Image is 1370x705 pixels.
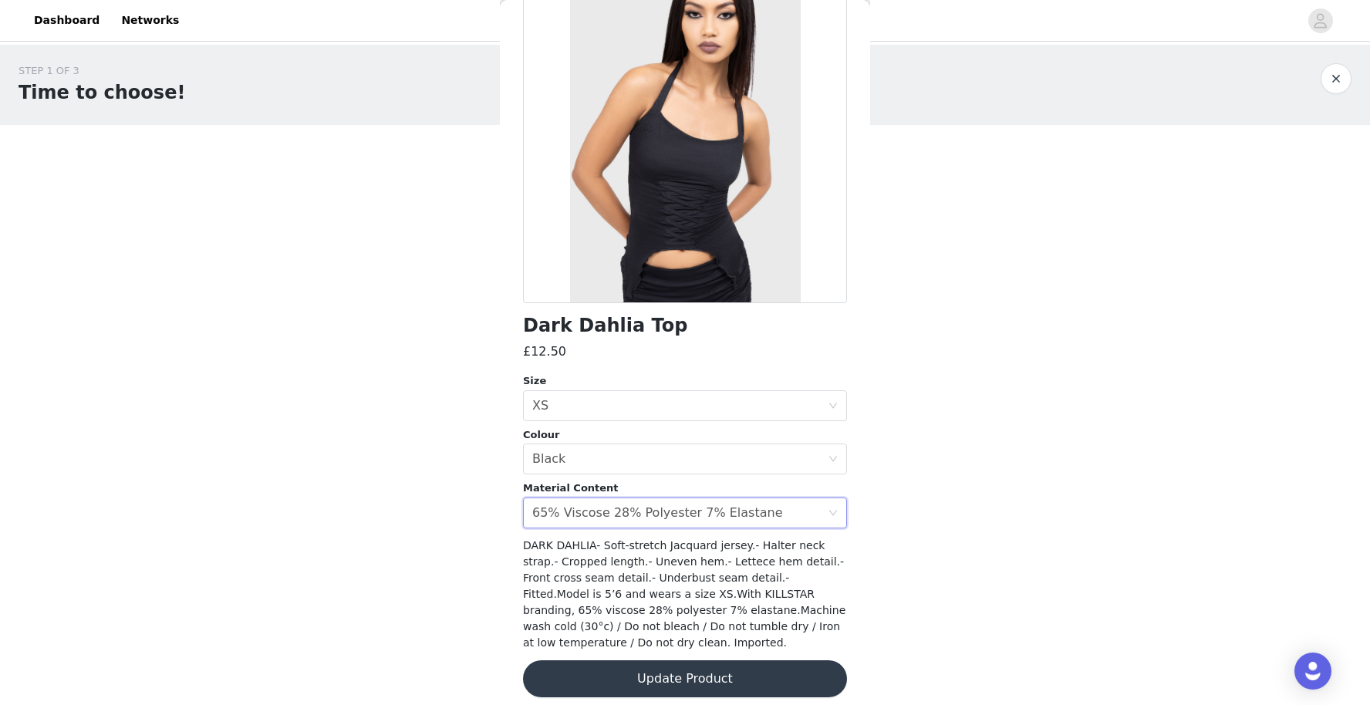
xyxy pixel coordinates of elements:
[523,660,847,697] button: Update Product
[25,3,109,38] a: Dashboard
[532,498,783,528] div: 65% Viscose 28% Polyester 7% Elastane
[1313,8,1328,33] div: avatar
[1294,653,1331,690] div: Open Intercom Messenger
[523,315,687,336] h1: Dark Dahlia Top
[532,444,565,474] div: Black
[523,342,566,361] h3: £12.50
[19,63,185,79] div: STEP 1 OF 3
[532,391,548,420] div: XS
[523,427,847,443] div: Colour
[112,3,188,38] a: Networks
[523,481,847,496] div: Material Content
[523,539,845,649] span: DARK DAHLIA- Soft-stretch Jacquard jersey.- Halter neck strap.- Cropped length.- Uneven hem.- Let...
[523,373,847,389] div: Size
[19,79,185,106] h1: Time to choose!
